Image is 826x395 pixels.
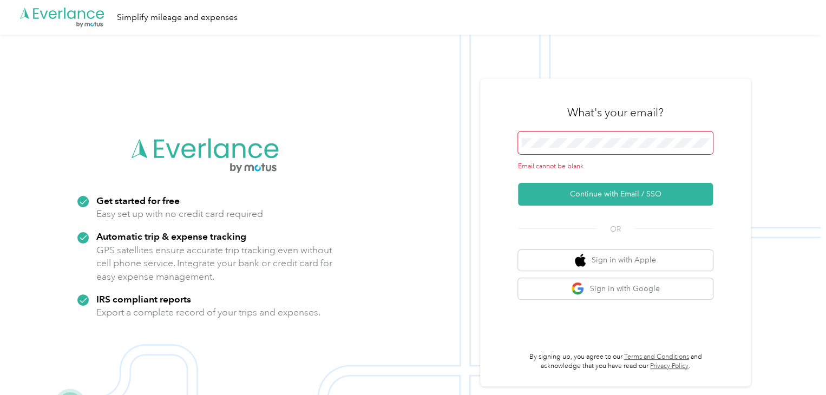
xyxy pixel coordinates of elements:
p: By signing up, you agree to our and acknowledge that you have read our . [518,352,713,371]
button: Continue with Email / SSO [518,183,713,206]
img: google logo [571,282,585,295]
h3: What's your email? [567,105,664,120]
p: GPS satellites ensure accurate trip tracking even without cell phone service. Integrate your bank... [96,243,333,284]
img: apple logo [575,254,586,267]
a: Terms and Conditions [624,353,689,361]
p: Easy set up with no credit card required [96,207,263,221]
div: Simplify mileage and expenses [117,11,238,24]
a: Privacy Policy [650,362,689,370]
button: apple logoSign in with Apple [518,250,713,271]
div: Email cannot be blank [518,162,713,172]
button: google logoSign in with Google [518,278,713,299]
strong: IRS compliant reports [96,293,191,305]
strong: Automatic trip & expense tracking [96,231,246,242]
p: Export a complete record of your trips and expenses. [96,306,320,319]
strong: Get started for free [96,195,180,206]
span: OR [596,223,634,235]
